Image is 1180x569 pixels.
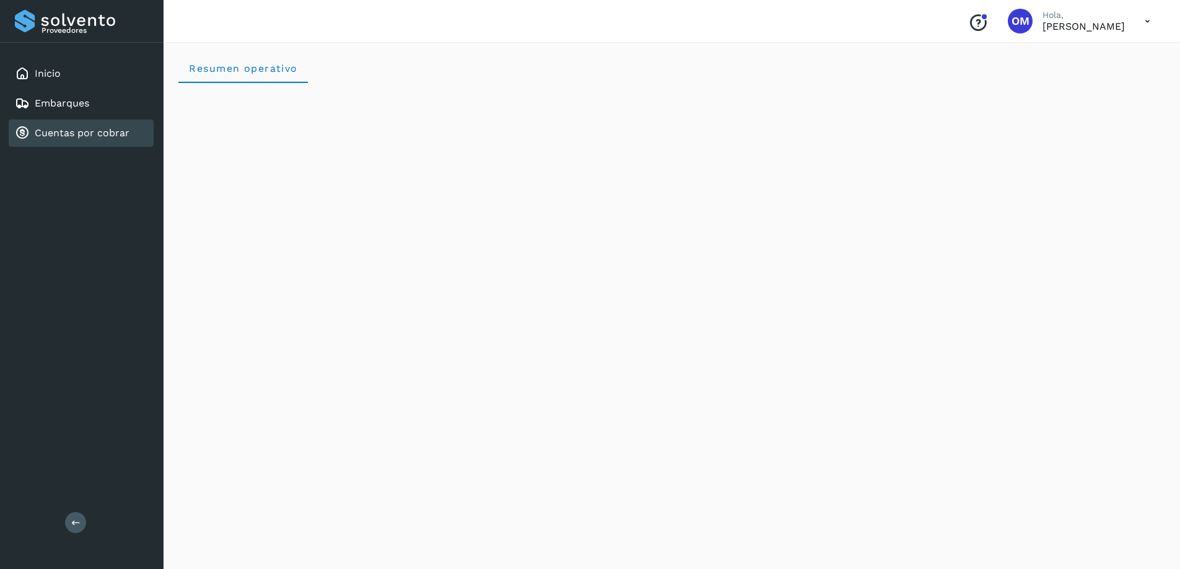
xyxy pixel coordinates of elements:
p: OZIEL MATA MURO [1042,20,1125,32]
div: Embarques [9,90,154,117]
div: Inicio [9,60,154,87]
div: Cuentas por cobrar [9,119,154,147]
p: Hola, [1042,10,1125,20]
a: Inicio [35,67,61,79]
span: Resumen operativo [188,63,298,74]
a: Embarques [35,97,89,109]
a: Cuentas por cobrar [35,127,129,139]
p: Proveedores [42,26,149,35]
